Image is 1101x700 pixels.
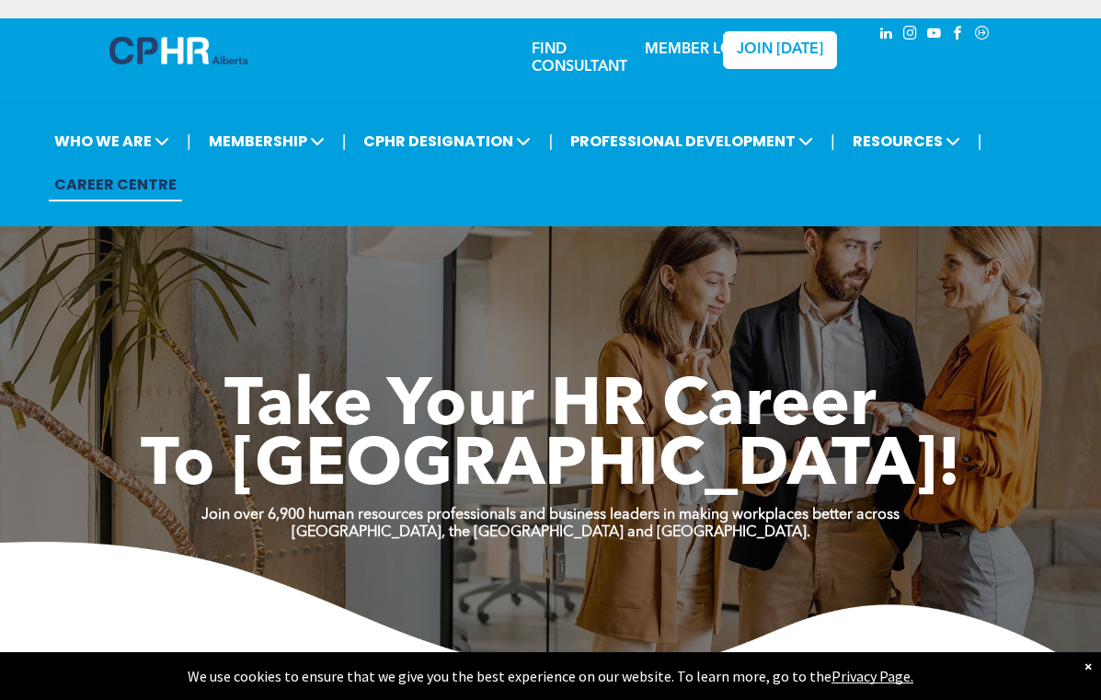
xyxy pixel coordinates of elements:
[831,122,835,160] li: |
[49,124,175,158] span: WHO WE ARE
[900,23,921,48] a: instagram
[924,23,945,48] a: youtube
[292,525,810,540] strong: [GEOGRAPHIC_DATA], the [GEOGRAPHIC_DATA] and [GEOGRAPHIC_DATA].
[532,42,627,75] a: FIND CONSULTANT
[877,23,897,48] a: linkedin
[737,41,823,59] span: JOIN [DATE]
[972,23,992,48] a: Social network
[948,23,969,48] a: facebook
[565,124,819,158] span: PROFESSIONAL DEVELOPMENT
[831,667,913,685] a: Privacy Page.
[548,122,553,160] li: |
[201,508,900,522] strong: Join over 6,900 human resources professionals and business leaders in making workplaces better ac...
[141,434,961,500] span: To [GEOGRAPHIC_DATA]!
[847,124,966,158] span: RESOURCES
[49,167,182,201] a: CAREER CENTRE
[203,124,330,158] span: MEMBERSHIP
[109,37,247,64] img: A blue and white logo for cp alberta
[224,374,877,441] span: Take Your HR Career
[342,122,347,160] li: |
[723,31,838,69] a: JOIN [DATE]
[187,122,191,160] li: |
[1084,657,1092,675] div: Dismiss notification
[358,124,536,158] span: CPHR DESIGNATION
[978,122,982,160] li: |
[645,42,760,57] a: MEMBER LOGIN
